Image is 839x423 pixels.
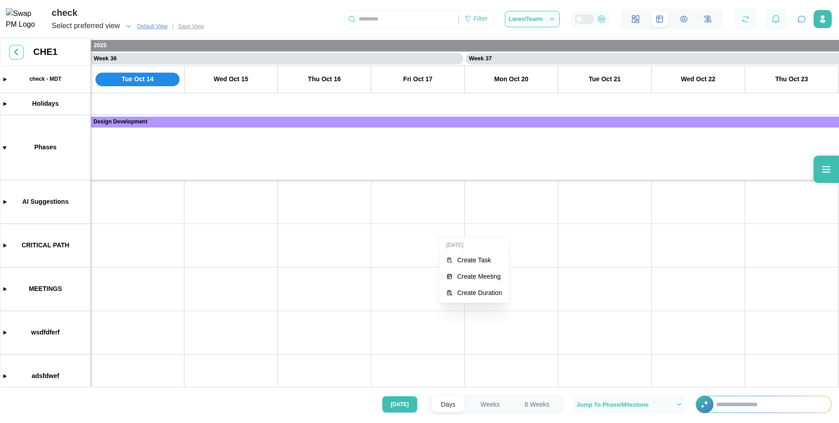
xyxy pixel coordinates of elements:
button: Days [432,396,464,413]
div: Filter [474,14,488,24]
div: Filter [459,11,493,27]
span: Jump To Phase/Milestone [577,402,649,408]
button: 6 Weeks [516,396,558,413]
div: [DATE] [441,239,508,252]
span: Default View [137,22,168,31]
div: check [52,6,207,20]
span: Lanes/Teams [509,16,543,22]
div: Create Meeting [457,273,502,280]
div: + [696,396,832,413]
div: Create Task [457,256,502,264]
button: Refresh Grid [739,13,752,25]
button: Lanes/Teams [505,11,560,27]
div: Select preferred view [52,20,120,32]
button: Weeks [471,396,509,413]
button: Select preferred view [52,20,133,33]
button: Jump To Phase/Milestone [573,395,686,413]
button: Default View [133,21,171,31]
button: Open project assistant [795,13,808,25]
span: [DATE] [391,397,409,412]
div: Create Duration [457,289,502,296]
button: [DATE] [382,396,418,413]
img: Swap PM Logo [6,8,43,31]
div: | [172,22,173,31]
